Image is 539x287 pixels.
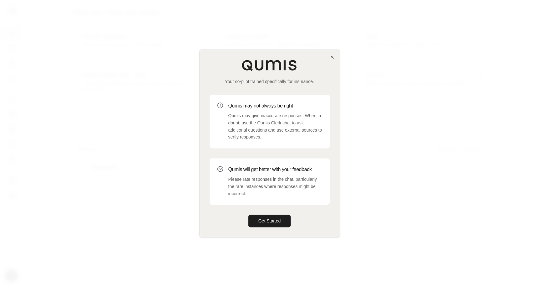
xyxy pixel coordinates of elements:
p: Your co-pilot trained specifically for insurance. [210,78,330,85]
p: Qumis may give inaccurate responses. When in doubt, use the Qumis Clerk chat to ask additional qu... [228,112,322,141]
button: Get Started [248,215,291,227]
p: Please rate responses in the chat, particularly the rare instances where responses might be incor... [228,176,322,197]
img: Qumis Logo [242,60,298,71]
h3: Qumis will get better with your feedback [228,166,322,173]
h3: Qumis may not always be right [228,102,322,110]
